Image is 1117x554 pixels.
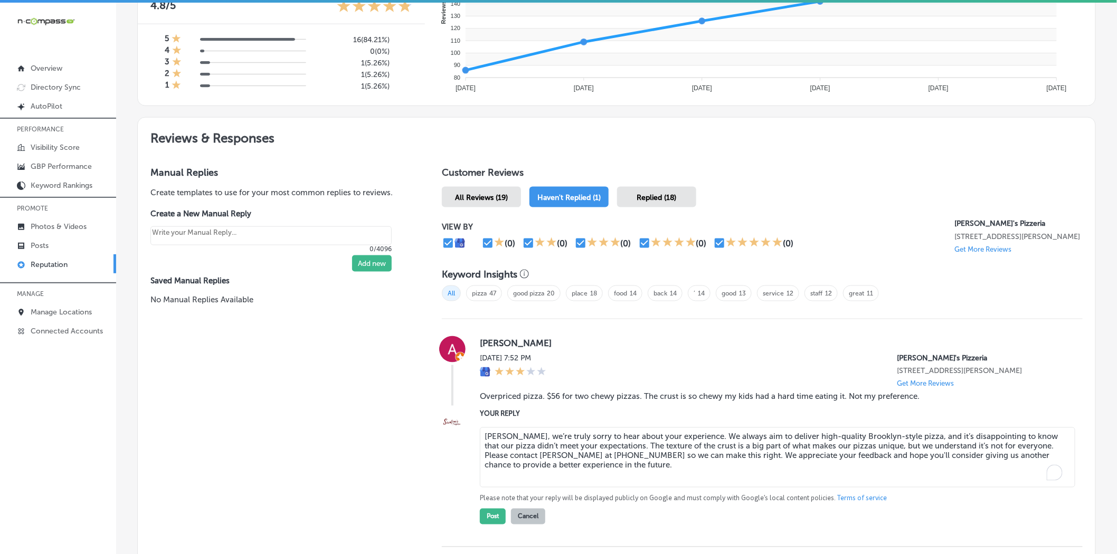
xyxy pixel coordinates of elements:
[494,237,505,250] div: 1 Star
[480,392,1066,402] blockquote: Overpriced pizza. $56 for two chewy pizzas. The crust is so chewy my kids had a hard time eating ...
[442,167,1083,183] h1: Customer Reviews
[165,80,169,92] h4: 1
[630,290,637,297] a: 14
[31,162,92,171] p: GBP Performance
[726,237,783,250] div: 5 Stars
[537,193,601,202] span: Haven't Replied (1)
[442,222,954,232] p: VIEW BY
[472,290,487,297] a: pizza
[172,34,181,45] div: 1 Star
[165,45,169,57] h4: 4
[451,37,460,44] tspan: 110
[535,237,557,250] div: 2 Stars
[31,83,81,92] p: Directory Sync
[314,82,390,91] h5: 1 ( 5.26% )
[480,338,1066,348] label: [PERSON_NAME]
[314,70,390,79] h5: 1 ( 5.26% )
[31,143,80,152] p: Visibility Score
[897,354,1066,362] p: Serafina's Pizzeria
[31,102,62,111] p: AutoPilot
[17,16,75,26] img: 660ab0bf-5cc7-4cb8-ba1c-48b5ae0f18e60NCTV_CLogo_TV_Black_-500x88.png
[440,1,447,24] text: Reviews
[654,290,667,297] a: back
[867,290,873,297] a: 11
[31,308,92,317] p: Manage Locations
[513,290,544,297] a: good pizza
[451,50,460,56] tspan: 100
[451,1,460,7] tspan: 140
[150,187,408,198] p: Create templates to use for your most common replies to reviews.
[352,255,392,272] button: Add new
[150,209,392,218] label: Create a New Manual Reply
[511,509,545,524] button: Cancel
[31,64,62,73] p: Overview
[165,69,169,80] h4: 2
[454,62,460,69] tspan: 90
[572,290,588,297] a: place
[495,367,546,378] div: 3 Stars
[439,408,466,435] img: Image
[897,380,954,388] p: Get More Reviews
[810,290,822,297] a: staff
[954,219,1083,228] p: Serafina's Pizzeria
[897,367,1066,376] p: 4125 Race Track Road
[637,193,677,202] span: Replied (18)
[651,237,696,250] div: 4 Stars
[783,238,793,249] div: (0)
[172,80,181,92] div: 1 Star
[825,290,832,297] a: 12
[722,290,736,297] a: good
[172,45,182,57] div: 1 Star
[696,238,707,249] div: (0)
[456,84,476,92] tspan: [DATE]
[165,34,169,45] h4: 5
[150,245,392,253] p: 0/4096
[314,59,390,68] h5: 1 ( 5.26% )
[31,327,103,336] p: Connected Accounts
[929,84,949,92] tspan: [DATE]
[557,238,567,249] div: (0)
[810,84,830,92] tspan: [DATE]
[480,410,1066,418] label: YOUR REPLY
[954,232,1083,241] p: 4125 Race Track Road Saint Johns, FL 32259, US
[451,25,460,32] tspan: 120
[31,260,68,269] p: Reputation
[442,269,517,280] h3: Keyword Insights
[694,290,695,297] a: ’
[480,427,1075,488] textarea: To enrich screen reader interactions, please activate Accessibility in Grammarly extension settings
[489,290,496,297] a: 47
[849,290,864,297] a: great
[590,290,597,297] a: 18
[587,237,621,250] div: 3 Stars
[314,35,390,44] h5: 16 ( 84.21% )
[172,69,182,80] div: 1 Star
[442,285,461,301] span: All
[698,290,705,297] a: 14
[451,13,460,19] tspan: 130
[547,290,555,297] a: 20
[739,290,746,297] a: 13
[692,84,712,92] tspan: [DATE]
[505,238,515,249] div: (0)
[621,238,631,249] div: (0)
[455,193,508,202] span: All Reviews (19)
[31,222,87,231] p: Photos & Videos
[1047,84,1067,92] tspan: [DATE]
[172,57,182,69] div: 1 Star
[150,226,392,245] textarea: Create your Quick Reply
[480,509,506,524] button: Post
[787,290,793,297] a: 12
[454,74,460,81] tspan: 80
[574,84,594,92] tspan: [DATE]
[763,290,784,297] a: service
[314,47,390,56] h5: 0 ( 0% )
[31,241,49,250] p: Posts
[150,276,408,285] label: Saved Manual Replies
[954,245,1011,253] p: Get More Reviews
[150,294,408,305] p: No Manual Replies Available
[138,118,1095,154] h2: Reviews & Responses
[165,57,169,69] h4: 3
[150,167,408,178] h3: Manual Replies
[670,290,677,297] a: 14
[614,290,627,297] a: food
